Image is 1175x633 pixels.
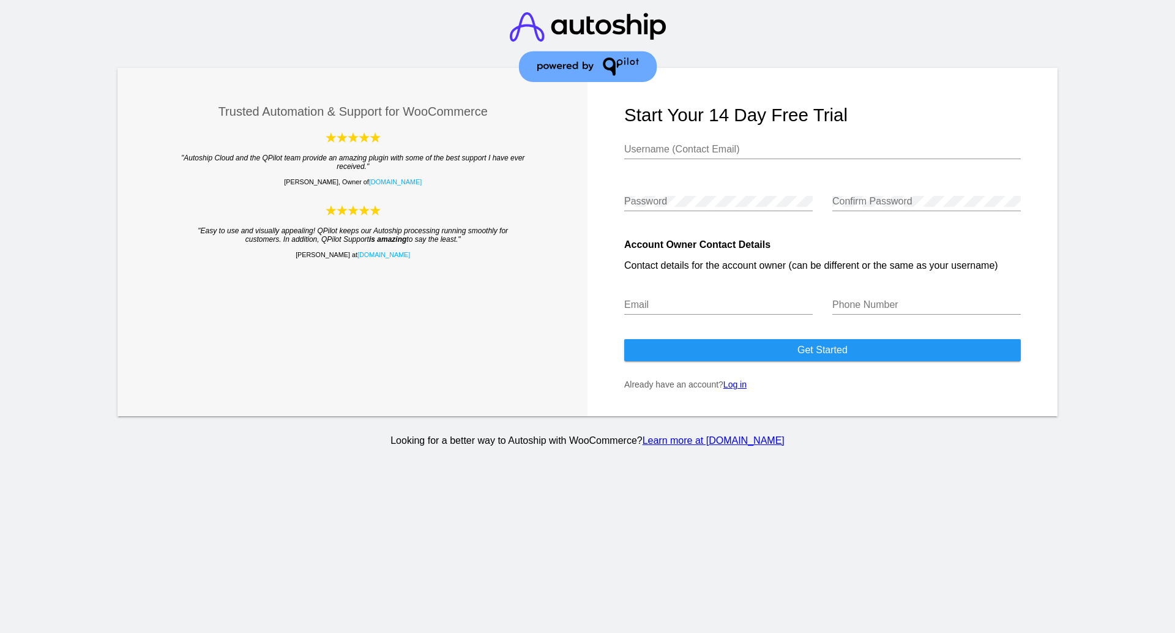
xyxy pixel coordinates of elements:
button: Get started [624,339,1021,361]
a: Log in [723,380,747,389]
h3: Trusted Automation & Support for WooCommerce [155,105,551,119]
h1: Start your 14 day free trial [624,105,1021,125]
blockquote: "Autoship Cloud and the QPilot team provide an amazing plugin with some of the best support I hav... [179,154,527,171]
input: Phone Number [832,299,1021,310]
blockquote: "Easy to use and visually appealing! QPilot keeps our Autoship processing running smoothly for cu... [179,227,527,244]
p: [PERSON_NAME], Owner of [155,178,551,185]
p: Looking for a better way to Autoship with WooCommerce? [116,435,1060,446]
p: Contact details for the account owner (can be different or the same as your username) [624,260,1021,271]
a: [DOMAIN_NAME] [369,178,422,185]
input: Username (Contact Email) [624,144,1021,155]
input: Email [624,299,813,310]
a: [DOMAIN_NAME] [357,251,410,258]
img: Autoship Cloud powered by QPilot [326,131,381,144]
strong: Account Owner Contact Details [624,239,770,250]
span: Get started [797,345,848,355]
strong: is amazing [369,235,406,244]
p: [PERSON_NAME] at [155,251,551,258]
a: Learn more at [DOMAIN_NAME] [643,435,785,446]
p: Already have an account? [624,380,1021,389]
img: Autoship Cloud powered by QPilot [326,204,381,217]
